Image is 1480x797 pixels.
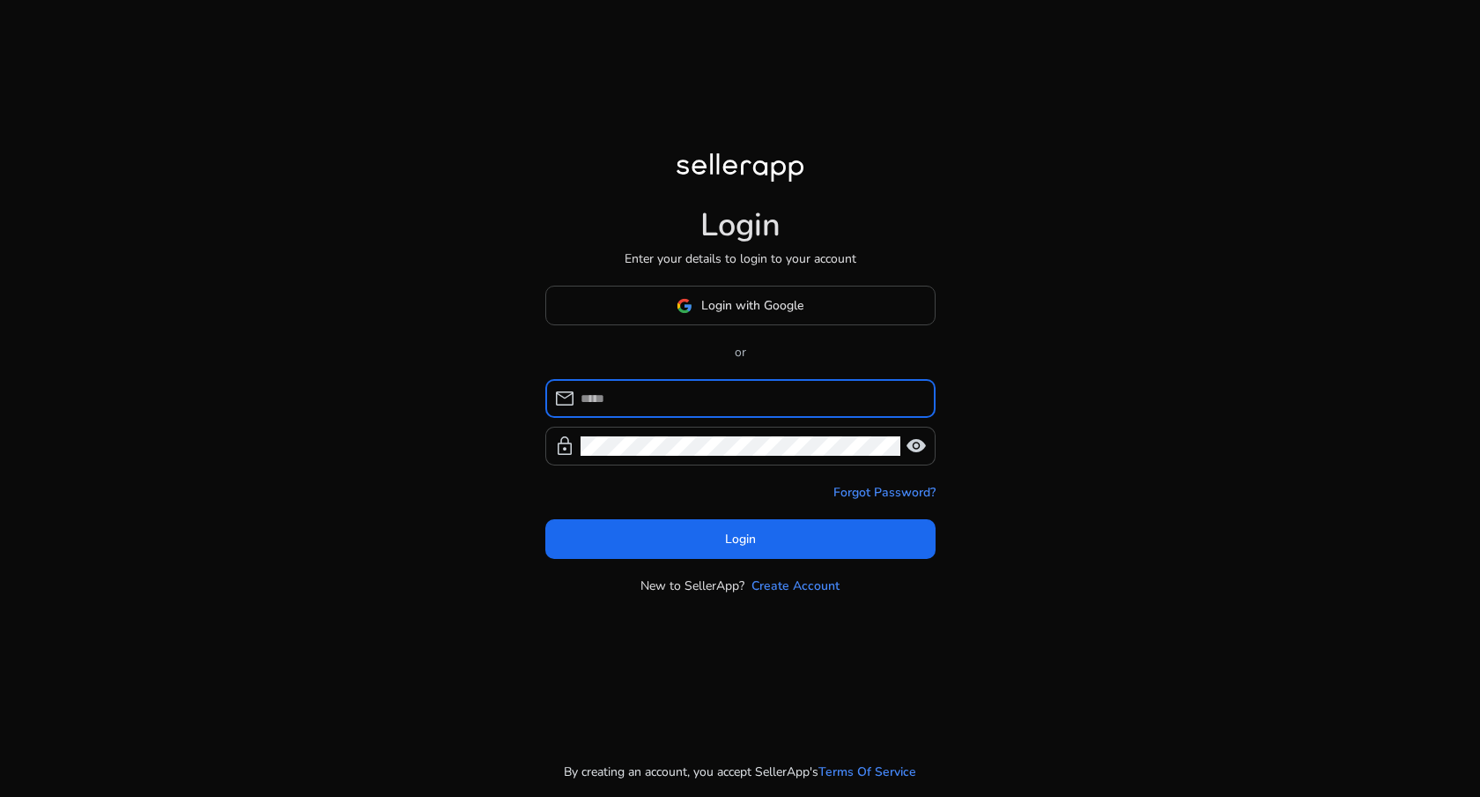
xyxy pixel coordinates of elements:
[545,519,936,559] button: Login
[701,296,803,315] span: Login with Google
[818,763,916,781] a: Terms Of Service
[554,388,575,409] span: mail
[554,436,575,457] span: lock
[700,206,781,244] h1: Login
[625,250,856,268] p: Enter your details to login to your account
[833,483,936,502] a: Forgot Password?
[640,577,744,595] p: New to SellerApp?
[545,343,936,361] p: or
[906,436,927,457] span: visibility
[545,286,936,325] button: Login with Google
[677,298,692,314] img: google-logo.svg
[751,577,840,595] a: Create Account
[725,530,756,548] span: Login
